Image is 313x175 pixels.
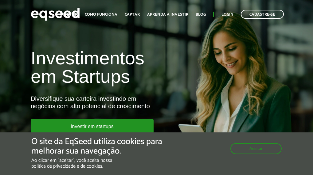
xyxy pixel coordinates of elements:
[31,137,182,156] h5: O site da EqSeed utiliza cookies para melhorar sua navegação.
[31,6,80,22] img: EqSeed
[125,13,140,17] a: Captar
[241,10,284,19] a: Cadastre-se
[31,164,102,169] a: política de privacidade e de cookies
[221,13,233,17] a: Login
[196,13,206,17] a: Blog
[147,13,188,17] a: Aprenda a investir
[60,13,77,17] a: Investir
[85,13,117,17] a: Como funciona
[31,49,178,86] h1: Investimentos em Startups
[230,143,282,154] button: Aceitar
[31,119,154,133] a: Investir em startups
[31,95,178,110] div: Diversifique sua carteira investindo em negócios com alto potencial de crescimento
[31,158,182,169] p: Ao clicar em "aceitar", você aceita nossa .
